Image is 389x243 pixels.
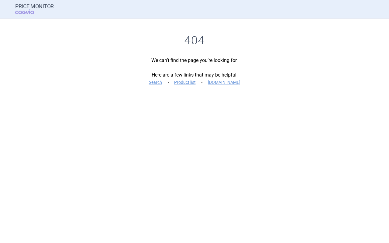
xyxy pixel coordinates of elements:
a: Price MonitorCOGVIO [15,3,54,15]
a: Product list [174,80,196,84]
i: • [165,79,171,85]
span: COGVIO [15,9,43,14]
i: • [199,79,205,85]
p: We can’t find the page you’re looking for. Here are a few links that may be helpful: [15,57,374,86]
h1: 404 [15,34,374,48]
a: Search [149,80,162,84]
a: [DOMAIN_NAME] [208,80,240,84]
strong: Price Monitor [15,3,54,9]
